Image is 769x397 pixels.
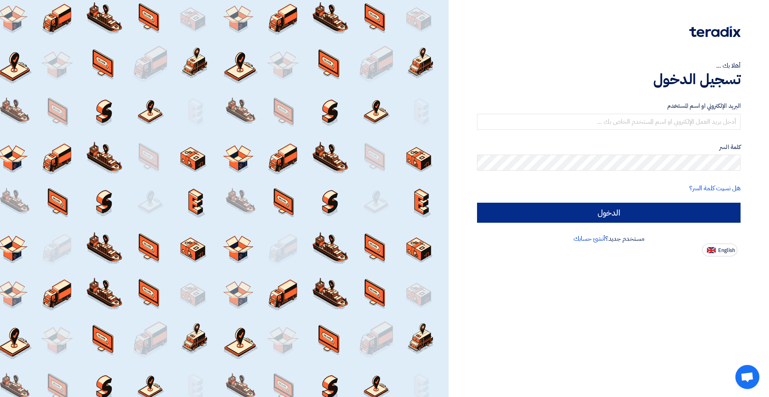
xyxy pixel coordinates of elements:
[707,247,716,253] img: en-US.png
[477,114,741,130] input: أدخل بريد العمل الإلكتروني او اسم المستخدم الخاص بك ...
[477,234,741,244] div: مستخدم جديد؟
[702,244,737,256] button: English
[477,71,741,88] h1: تسجيل الدخول
[477,203,741,223] input: الدخول
[477,101,741,111] label: البريد الإلكتروني او اسم المستخدم
[689,183,741,193] a: هل نسيت كلمة السر؟
[735,365,759,389] div: Open chat
[689,26,741,37] img: Teradix logo
[574,234,605,244] a: أنشئ حسابك
[477,61,741,71] div: أهلا بك ...
[718,248,735,253] span: English
[477,143,741,152] label: كلمة السر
